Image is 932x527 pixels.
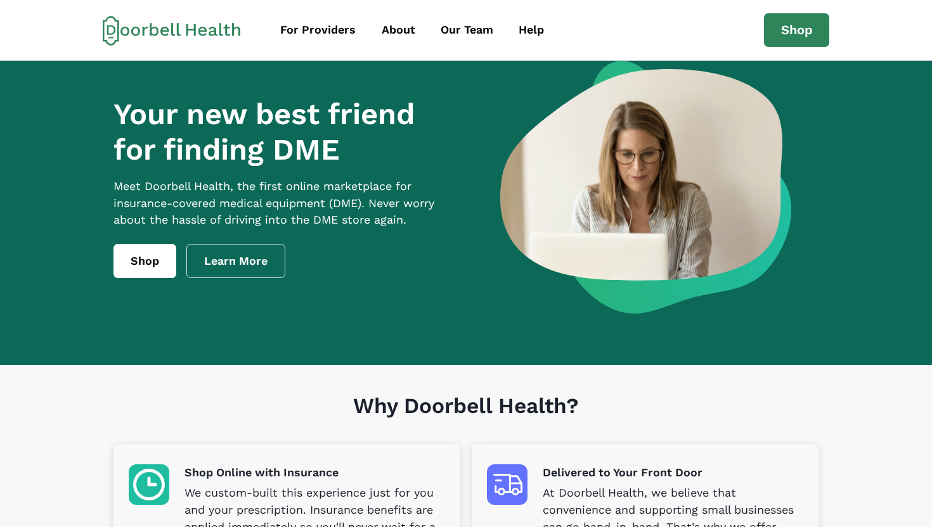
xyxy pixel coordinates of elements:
[113,393,818,445] h1: Why Doorbell Health?
[764,13,830,48] a: Shop
[269,16,368,44] a: For Providers
[280,22,356,39] div: For Providers
[507,16,555,44] a: Help
[184,464,445,481] p: Shop Online with Insurance
[429,16,505,44] a: Our Team
[441,22,493,39] div: Our Team
[519,22,544,39] div: Help
[113,178,458,229] p: Meet Doorbell Health, the first online marketplace for insurance-covered medical equipment (DME)....
[370,16,427,44] a: About
[186,244,285,278] a: Learn More
[500,61,791,314] img: a woman looking at a computer
[382,22,415,39] div: About
[113,244,176,278] a: Shop
[543,464,803,481] p: Delivered to Your Front Door
[487,464,527,505] img: Delivered to Your Front Door icon
[113,96,458,168] h1: Your new best friend for finding DME
[129,464,169,505] img: Shop Online with Insurance icon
